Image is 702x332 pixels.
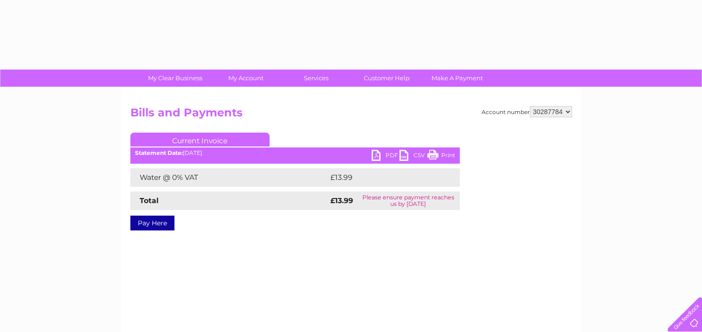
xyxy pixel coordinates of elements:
a: CSV [399,150,427,163]
a: Make A Payment [419,70,496,87]
div: Account number [482,106,572,117]
a: Customer Help [348,70,425,87]
a: My Account [207,70,284,87]
td: Please ensure payment reaches us by [DATE] [357,192,459,210]
td: £13.99 [328,168,440,187]
a: Current Invoice [130,133,270,147]
h2: Bills and Payments [130,106,572,124]
div: [DATE] [130,150,460,156]
a: Pay Here [130,216,174,230]
a: Services [278,70,354,87]
a: PDF [372,150,399,163]
strong: £13.99 [330,196,353,205]
strong: Total [140,196,159,205]
a: Print [427,150,455,163]
b: Statement Date: [135,149,183,156]
a: My Clear Business [137,70,213,87]
td: Water @ 0% VAT [130,168,328,187]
